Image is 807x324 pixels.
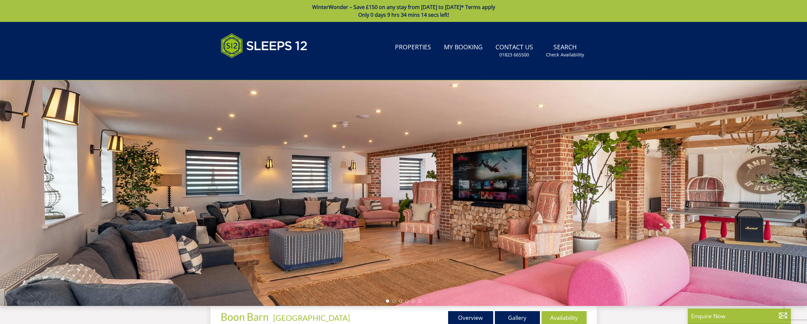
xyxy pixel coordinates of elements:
span: Only 0 days 9 hrs 34 mins 14 secs left! [358,11,449,18]
img: Sleeps 12 [221,30,308,62]
a: Contact Us01823 665500 [493,40,536,61]
span: - [271,313,350,322]
small: Check Availability [546,52,584,58]
small: 01823 665500 [499,52,529,58]
a: Gallery [495,311,540,324]
a: [GEOGRAPHIC_DATA] [273,313,350,322]
a: SearchCheck Availability [543,40,587,61]
p: Enquire Now [691,312,788,320]
a: Availability [542,311,587,324]
a: Overview [448,311,493,324]
iframe: Customer reviews powered by Trustpilot [217,66,285,71]
a: Properties [392,40,434,55]
a: My Booking [441,40,485,55]
a: Boon Barn [221,310,271,323]
span: Boon Barn [221,310,269,323]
